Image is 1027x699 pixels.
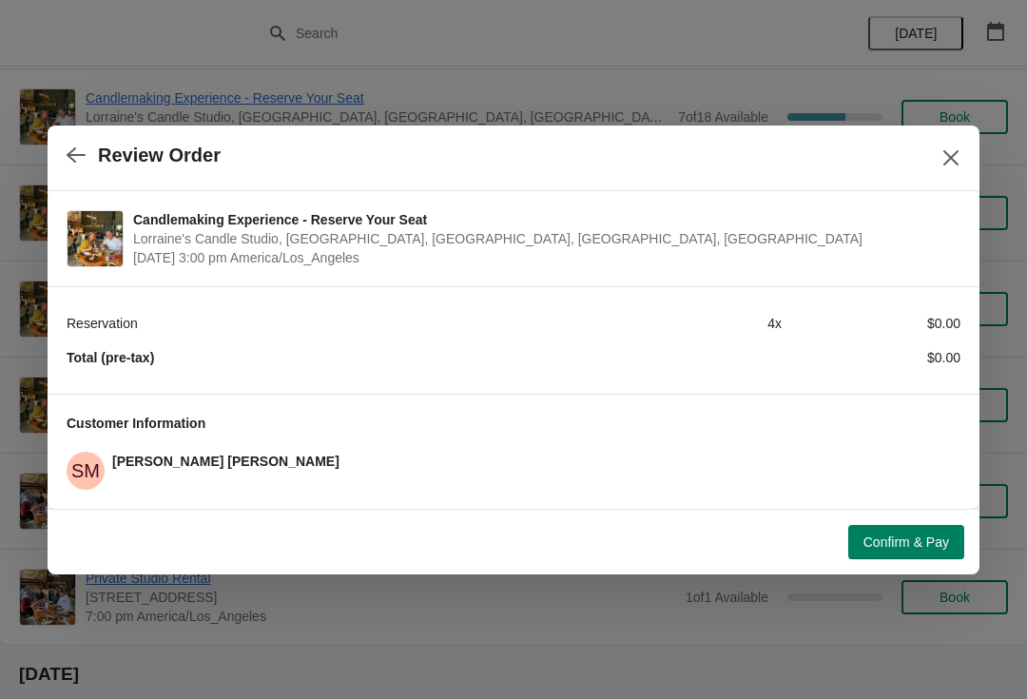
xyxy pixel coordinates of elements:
[67,314,603,333] div: Reservation
[68,211,123,266] img: Candlemaking Experience - Reserve Your Seat | Lorraine's Candle Studio, Market Street, Pacific Be...
[67,350,154,365] strong: Total (pre-tax)
[133,248,951,267] span: [DATE] 3:00 pm America/Los_Angeles
[133,229,951,248] span: Lorraine's Candle Studio, [GEOGRAPHIC_DATA], [GEOGRAPHIC_DATA], [GEOGRAPHIC_DATA], [GEOGRAPHIC_DATA]
[782,348,960,367] div: $0.00
[848,525,964,559] button: Confirm & Pay
[934,141,968,175] button: Close
[603,314,782,333] div: 4 x
[71,460,100,481] text: SM
[863,534,949,550] span: Confirm & Pay
[67,416,205,431] span: Customer Information
[112,454,339,469] span: [PERSON_NAME] [PERSON_NAME]
[782,314,960,333] div: $0.00
[133,210,951,229] span: Candlemaking Experience - Reserve Your Seat
[67,452,105,490] span: Shannon
[98,145,221,166] h2: Review Order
